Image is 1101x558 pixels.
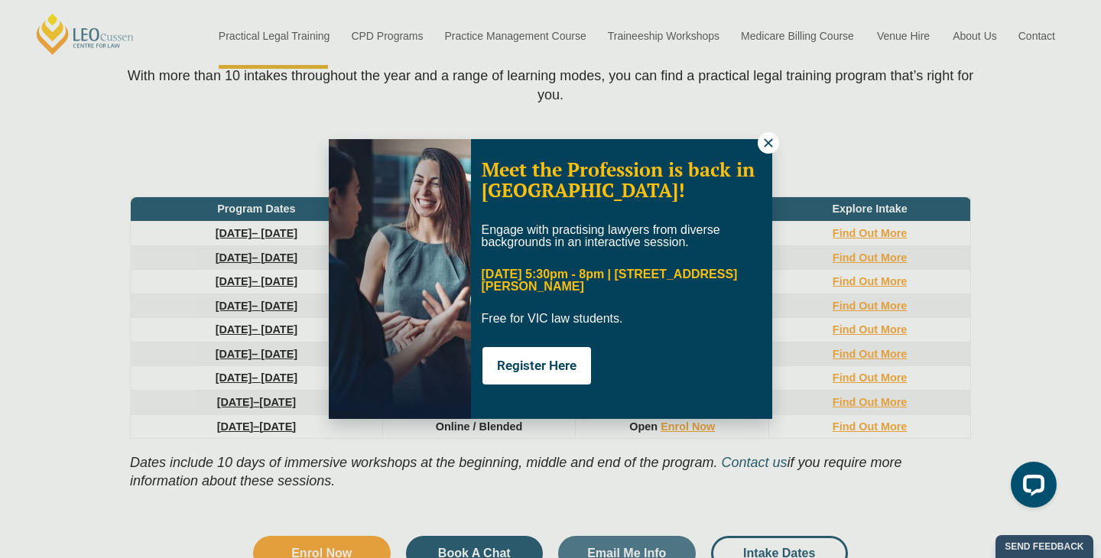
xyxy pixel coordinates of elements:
[758,132,779,154] button: Close
[482,268,738,293] span: [DATE] 5:30pm - 8pm | [STREET_ADDRESS][PERSON_NAME]
[482,312,623,325] span: Free for VIC law students.
[482,223,720,248] span: Engage with practising lawyers from diverse backgrounds in an interactive session.
[482,347,591,384] button: Register Here
[329,139,471,419] img: Soph-popup.JPG
[999,456,1063,520] iframe: LiveChat chat widget
[482,157,755,203] span: Meet the Profession is back in [GEOGRAPHIC_DATA]!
